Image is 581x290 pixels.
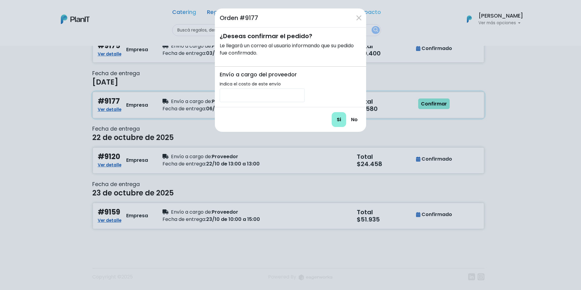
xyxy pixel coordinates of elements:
[220,72,305,78] h6: Envío a cargo del proveedor
[332,112,346,127] input: Si
[354,13,364,23] button: Close
[31,6,87,18] div: ¿Necesitás ayuda?
[220,13,258,22] h5: Orden #9177
[347,112,361,127] a: No
[220,32,361,40] h5: ¿Deseas confirmar el pedido?
[220,81,281,87] label: Indica el costo de este envío
[220,42,361,57] p: Le llegará un correo al usuario informando que su pedido fue confirmado.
